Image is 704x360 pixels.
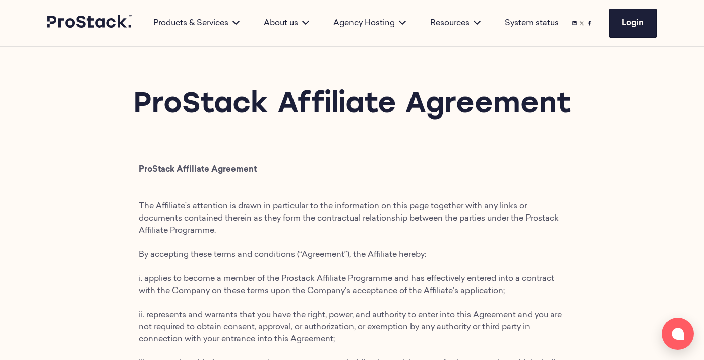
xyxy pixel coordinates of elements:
[47,15,133,32] a: Prostack logo
[609,9,657,38] a: Login
[662,318,694,350] button: Open chat window
[139,166,257,174] strong: ProStack Affiliate Agreement
[622,19,644,27] span: Login
[47,87,657,123] h1: ProStack Affiliate Agreement
[321,17,418,29] div: Agency Hosting
[252,17,321,29] div: About us
[418,17,493,29] div: Resources
[141,17,252,29] div: Products & Services
[505,17,559,29] a: System status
